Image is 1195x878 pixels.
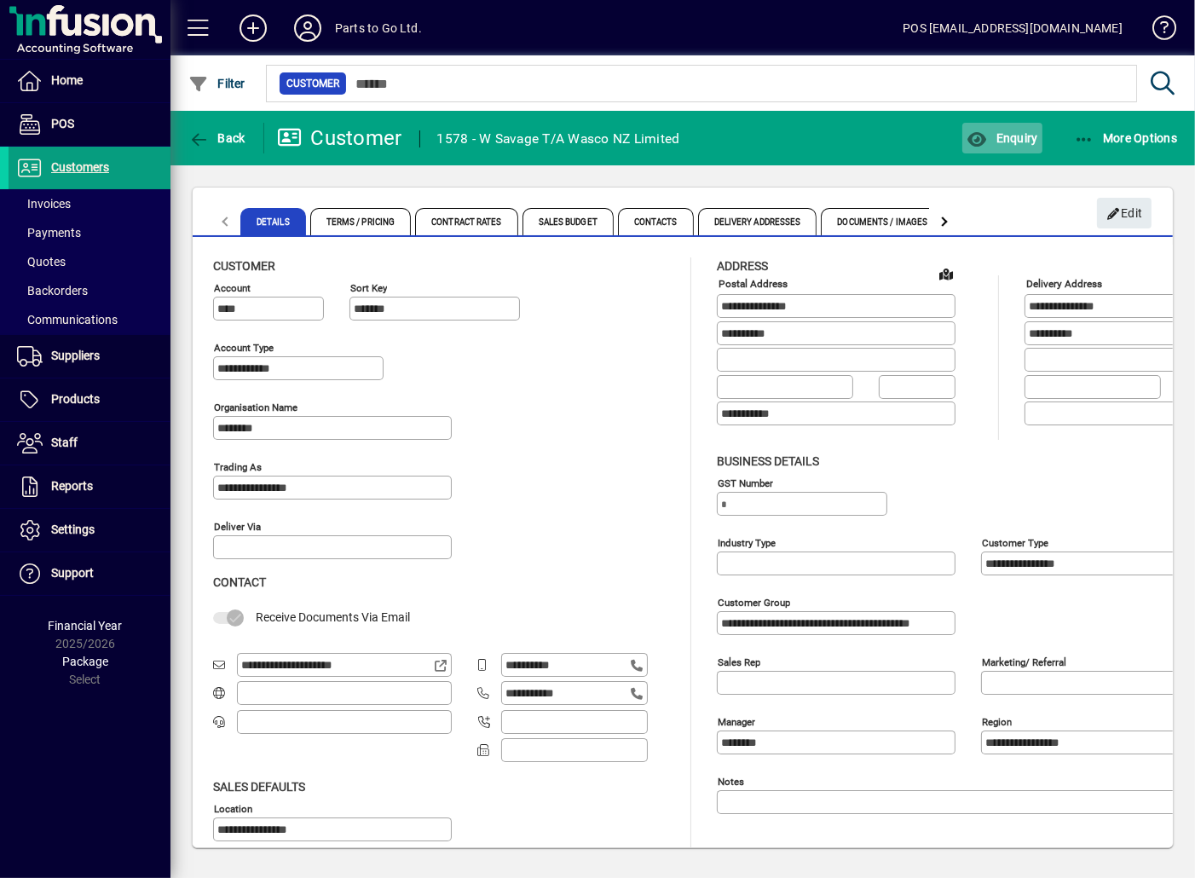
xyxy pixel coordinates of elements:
app-page-header-button: Back [170,123,264,153]
span: Customer [286,75,339,92]
span: More Options [1074,131,1178,145]
a: Reports [9,465,170,508]
span: Customer [213,259,275,273]
mat-label: Marketing/ Referral [982,656,1066,667]
span: Terms / Pricing [310,208,412,235]
a: Products [9,378,170,421]
span: Backorders [17,284,88,297]
mat-label: GST Number [718,477,773,488]
a: Invoices [9,189,170,218]
mat-label: Account [214,282,251,294]
mat-label: Manager [718,715,755,727]
button: Back [184,123,250,153]
a: View on map [932,260,960,287]
mat-label: Sort key [350,282,387,294]
span: Contact [213,575,266,589]
span: Reports [51,479,93,493]
span: Back [188,131,245,145]
mat-label: Sales rep [718,656,760,667]
div: 1578 - W Savage T/A Wasco NZ Limited [437,125,680,153]
span: Products [51,392,100,406]
span: Settings [51,523,95,536]
span: Address [717,259,768,273]
span: Contacts [618,208,694,235]
mat-label: Industry type [718,536,776,548]
span: Communications [17,313,118,326]
span: Documents / Images [821,208,944,235]
span: Support [51,566,94,580]
a: Quotes [9,247,170,276]
mat-label: Region [982,715,1012,727]
mat-label: Trading as [214,461,262,473]
button: Profile [280,13,335,43]
mat-label: Customer group [718,596,790,608]
span: Receive Documents Via Email [256,610,410,624]
span: Financial Year [49,619,123,633]
button: More Options [1070,123,1182,153]
button: Filter [184,68,250,99]
button: Enquiry [962,123,1042,153]
div: Customer [277,124,402,152]
button: Add [226,13,280,43]
span: Payments [17,226,81,240]
a: Home [9,60,170,102]
span: Suppliers [51,349,100,362]
div: Parts to Go Ltd. [335,14,422,42]
span: Invoices [17,197,71,211]
span: Package [62,655,108,668]
a: Backorders [9,276,170,305]
span: Delivery Addresses [698,208,817,235]
a: Communications [9,305,170,334]
span: Filter [188,77,245,90]
mat-label: Customer type [982,536,1048,548]
span: Details [240,208,306,235]
span: Customers [51,160,109,174]
a: Support [9,552,170,595]
span: Sales Budget [522,208,614,235]
a: Staff [9,422,170,465]
mat-label: Deliver via [214,521,261,533]
span: Sales defaults [213,780,305,794]
mat-label: Notes [718,775,744,787]
span: Business details [717,454,819,468]
a: Knowledge Base [1140,3,1174,59]
span: Contract Rates [415,208,517,235]
span: Edit [1106,199,1143,228]
span: Home [51,73,83,87]
mat-label: Organisation name [214,401,297,413]
div: POS [EMAIL_ADDRESS][DOMAIN_NAME] [903,14,1123,42]
mat-label: Account Type [214,342,274,354]
span: Staff [51,436,78,449]
mat-label: Location [214,802,252,814]
a: Suppliers [9,335,170,378]
span: POS [51,117,74,130]
span: Quotes [17,255,66,269]
button: Edit [1097,198,1152,228]
a: POS [9,103,170,146]
span: Enquiry [967,131,1037,145]
a: Payments [9,218,170,247]
a: Settings [9,509,170,552]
